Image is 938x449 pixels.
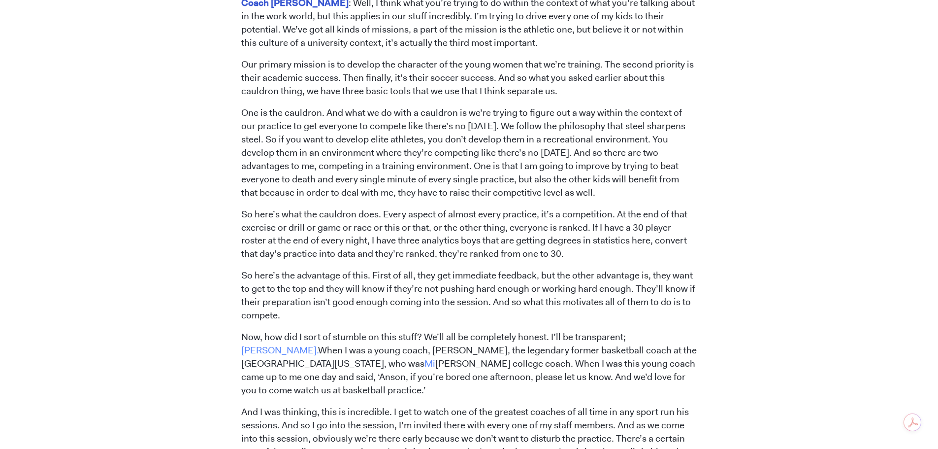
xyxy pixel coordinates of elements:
[241,208,697,261] p: So here’s what the cauldron does. Every aspect of almost every practice, it’s a competition. At t...
[424,357,435,370] a: Mi
[241,331,697,397] p: Now, how did I sort of stumble on this stuff? We’ll all be completely honest. I’ll be transparent...
[241,58,697,98] p: Our primary mission is to develop the character of the young women that we’re training. The secon...
[241,269,697,322] p: So here’s the advantage of this. First of all, they get immediate feedback, but the other advanta...
[241,106,697,200] p: One is the cauldron. And what we do with a cauldron is we’re trying to figure out a way within th...
[241,344,318,356] a: [PERSON_NAME].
